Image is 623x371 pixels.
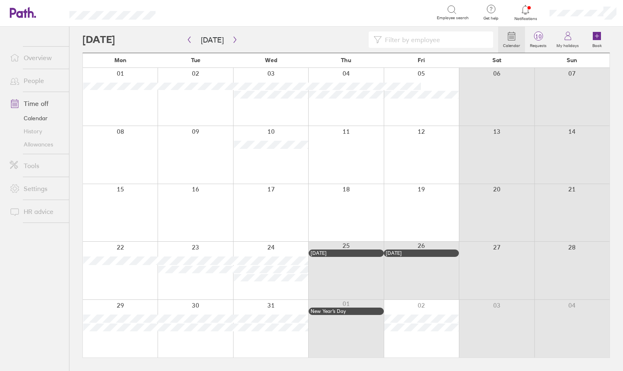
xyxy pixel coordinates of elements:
[265,57,277,63] span: Wed
[498,41,525,48] label: Calendar
[194,33,230,47] button: [DATE]
[114,57,127,63] span: Mon
[418,57,425,63] span: Fri
[525,27,552,53] a: 10Requests
[3,157,69,174] a: Tools
[492,57,501,63] span: Sat
[584,27,610,53] a: Book
[3,203,69,220] a: HR advice
[386,250,457,256] div: [DATE]
[341,57,351,63] span: Thu
[3,49,69,66] a: Overview
[498,27,525,53] a: Calendar
[3,112,69,125] a: Calendar
[567,57,577,63] span: Sun
[3,95,69,112] a: Time off
[3,180,69,197] a: Settings
[311,250,382,256] div: [DATE]
[512,16,539,21] span: Notifications
[478,16,504,21] span: Get help
[525,41,552,48] label: Requests
[3,72,69,89] a: People
[178,9,198,16] div: Search
[3,125,69,138] a: History
[311,308,382,314] div: New Year’s Day
[525,33,552,40] span: 10
[552,27,584,53] a: My holidays
[3,138,69,151] a: Allowances
[587,41,607,48] label: Book
[437,16,469,20] span: Employee search
[512,4,539,21] a: Notifications
[191,57,200,63] span: Tue
[382,32,488,47] input: Filter by employee
[552,41,584,48] label: My holidays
